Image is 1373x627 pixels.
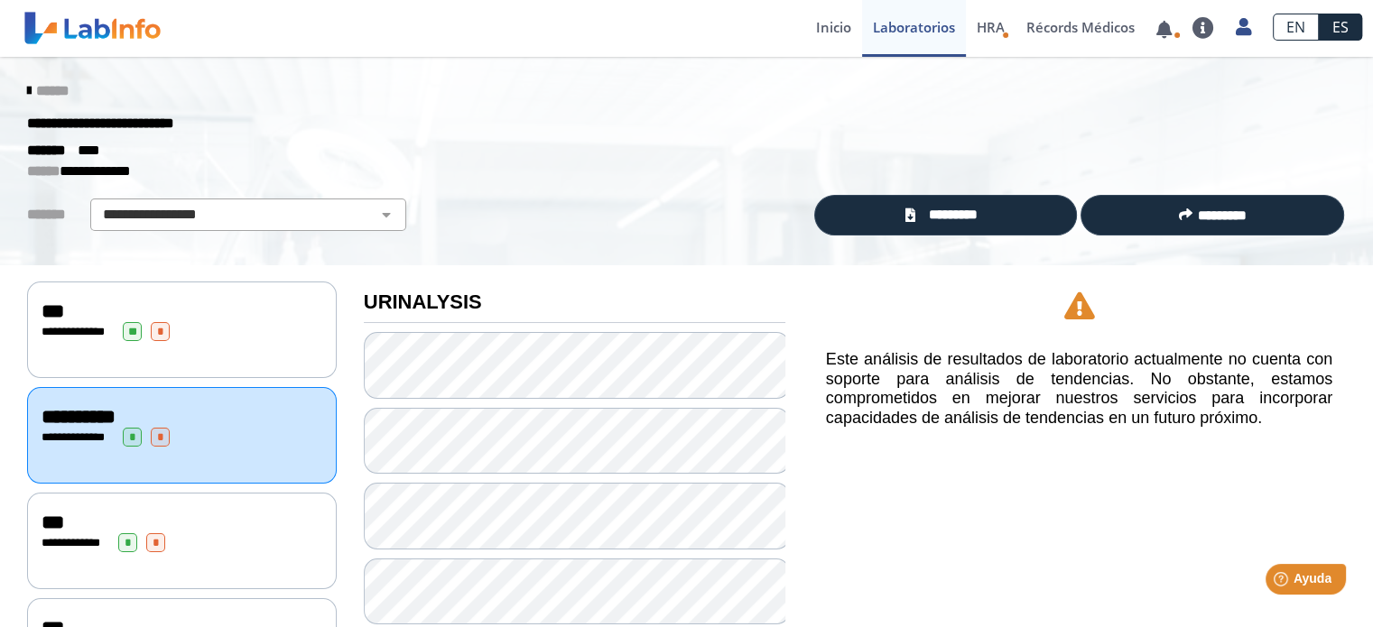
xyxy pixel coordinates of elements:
[1212,557,1353,607] iframe: Help widget launcher
[364,290,482,313] b: URINALYSIS
[1273,14,1319,41] a: EN
[826,350,1332,428] h5: Este análisis de resultados de laboratorio actualmente no cuenta con soporte para análisis de ten...
[977,18,1005,36] span: HRA
[1319,14,1362,41] a: ES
